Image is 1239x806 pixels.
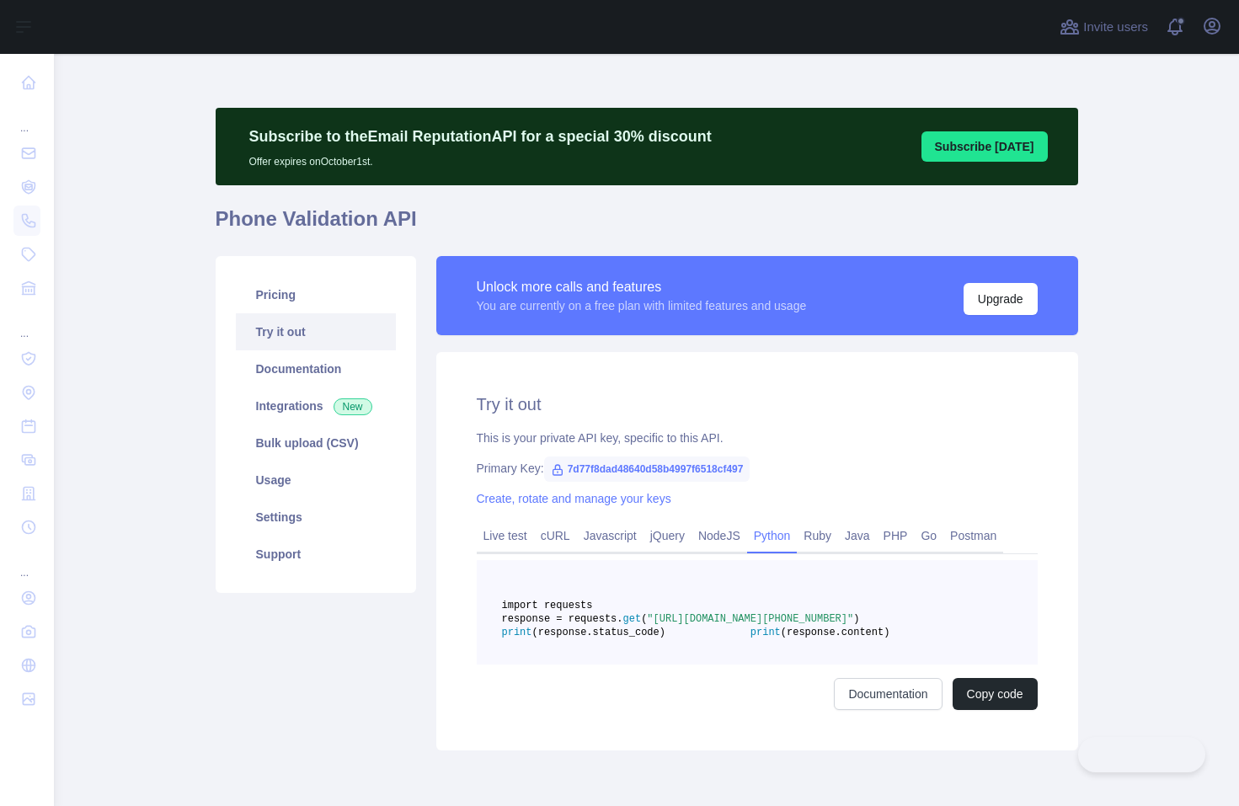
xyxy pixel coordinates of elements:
[1056,13,1151,40] button: Invite users
[477,392,1038,416] h2: Try it out
[877,522,915,549] a: PHP
[236,424,396,462] a: Bulk upload (CSV)
[477,492,671,505] a: Create, rotate and manage your keys
[838,522,877,549] a: Java
[853,613,859,625] span: )
[334,398,372,415] span: New
[921,131,1048,162] button: Subscribe [DATE]
[914,522,943,549] a: Go
[477,430,1038,446] div: This is your private API key, specific to this API.
[477,297,807,314] div: You are currently on a free plan with limited features and usage
[502,600,593,611] span: import requests
[1078,737,1205,772] iframe: Toggle Customer Support
[13,307,40,340] div: ...
[964,283,1038,315] button: Upgrade
[13,546,40,579] div: ...
[544,456,750,482] span: 7d77f8dad48640d58b4997f6518cf497
[577,522,644,549] a: Javascript
[747,522,798,549] a: Python
[644,522,692,549] a: jQuery
[236,462,396,499] a: Usage
[750,627,781,638] span: print
[216,206,1078,246] h1: Phone Validation API
[477,277,807,297] div: Unlock more calls and features
[781,627,890,638] span: (response.content)
[953,678,1038,710] button: Copy code
[641,613,647,625] span: (
[249,148,712,168] p: Offer expires on October 1st.
[534,522,577,549] a: cURL
[1083,18,1148,37] span: Invite users
[943,522,1003,549] a: Postman
[477,460,1038,477] div: Primary Key:
[236,387,396,424] a: Integrations New
[236,313,396,350] a: Try it out
[477,522,534,549] a: Live test
[647,613,853,625] span: "[URL][DOMAIN_NAME][PHONE_NUMBER]"
[834,678,942,710] a: Documentation
[236,536,396,573] a: Support
[13,101,40,135] div: ...
[692,522,747,549] a: NodeJS
[236,350,396,387] a: Documentation
[249,125,712,148] p: Subscribe to the Email Reputation API for a special 30 % discount
[532,627,665,638] span: (response.status_code)
[236,276,396,313] a: Pricing
[502,627,532,638] span: print
[623,613,642,625] span: get
[502,613,623,625] span: response = requests.
[236,499,396,536] a: Settings
[797,522,838,549] a: Ruby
